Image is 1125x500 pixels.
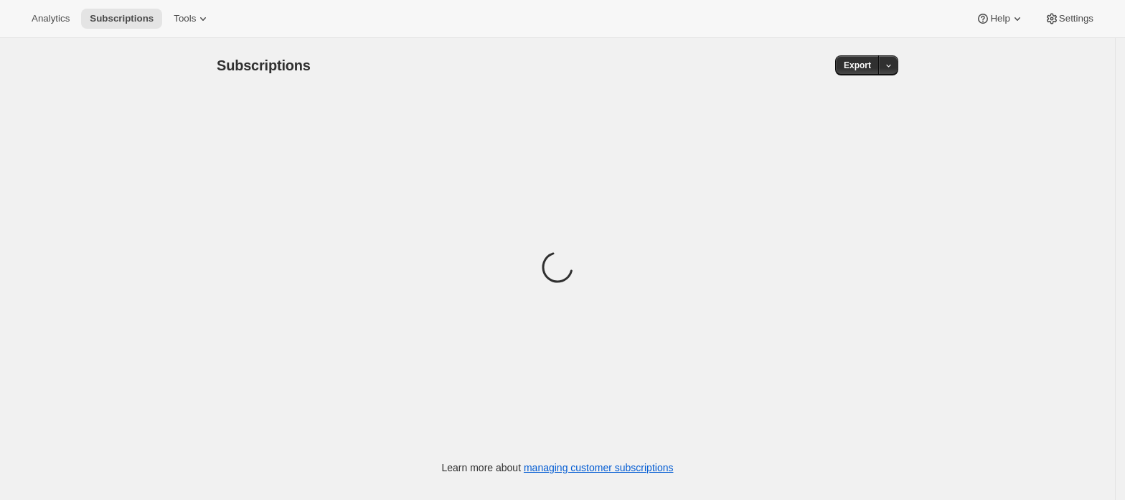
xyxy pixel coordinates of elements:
[442,460,674,475] p: Learn more about
[1036,9,1102,29] button: Settings
[1059,13,1093,24] span: Settings
[967,9,1032,29] button: Help
[23,9,78,29] button: Analytics
[990,13,1009,24] span: Help
[90,13,154,24] span: Subscriptions
[844,60,871,71] span: Export
[165,9,219,29] button: Tools
[217,57,311,73] span: Subscriptions
[835,55,880,75] button: Export
[174,13,196,24] span: Tools
[524,462,674,473] a: managing customer subscriptions
[32,13,70,24] span: Analytics
[81,9,162,29] button: Subscriptions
